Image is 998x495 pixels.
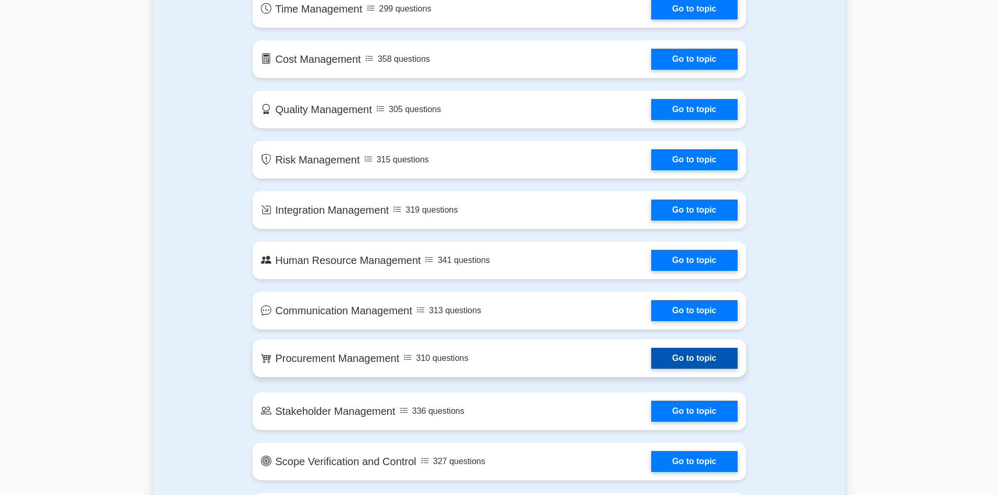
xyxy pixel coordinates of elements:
[651,348,737,369] a: Go to topic
[651,149,737,170] a: Go to topic
[651,300,737,321] a: Go to topic
[651,250,737,271] a: Go to topic
[651,401,737,422] a: Go to topic
[651,49,737,70] a: Go to topic
[651,451,737,472] a: Go to topic
[651,99,737,120] a: Go to topic
[651,200,737,221] a: Go to topic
